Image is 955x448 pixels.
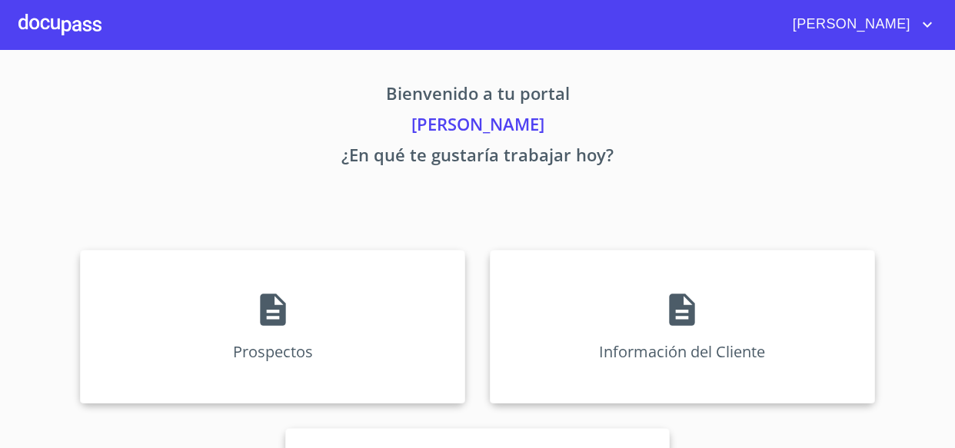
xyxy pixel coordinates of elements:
button: account of current user [781,12,937,37]
p: Bienvenido a tu portal [18,81,937,111]
span: [PERSON_NAME] [781,12,918,37]
p: Información del Cliente [599,341,765,362]
p: [PERSON_NAME] [18,111,937,142]
p: ¿En qué te gustaría trabajar hoy? [18,142,937,173]
p: Prospectos [233,341,313,362]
